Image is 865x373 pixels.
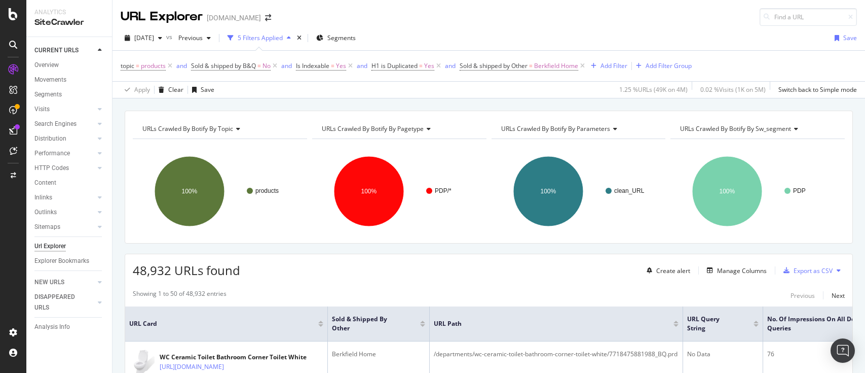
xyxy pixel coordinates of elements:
text: products [255,187,279,194]
div: 1.25 % URLs ( 49K on 4M ) [619,85,688,94]
h4: URLs Crawled By Botify By topic [140,121,298,137]
span: = [257,61,261,70]
text: PDP/* [435,187,452,194]
div: Visits [34,104,50,115]
a: Content [34,178,105,188]
div: Sitemaps [34,222,60,232]
div: Berkfield Home [332,350,425,359]
span: Sold & shipped by Other [460,61,528,70]
h4: URLs Crawled By Botify By sw_segment [678,121,836,137]
div: Movements [34,75,66,85]
a: Outlinks [34,207,95,218]
span: URL Card [129,319,316,328]
button: Add Filter [587,60,627,72]
button: Save [831,30,857,46]
a: Sitemaps [34,222,95,232]
div: CURRENT URLS [34,45,79,56]
span: Yes [336,59,346,73]
div: Switch back to Simple mode [778,85,857,94]
button: Next [832,289,845,301]
button: and [357,61,367,71]
div: Search Engines [34,119,77,129]
div: Overview [34,60,59,71]
div: /departments/wc-ceramic-toilet-bathroom-corner-toilet-white/7718475881988_BQ.prd [434,350,679,359]
span: URLs Crawled By Botify By topic [142,124,233,133]
span: Berkfield Home [534,59,578,73]
span: URLs Crawled By Botify By sw_segment [680,124,791,133]
a: NEW URLS [34,277,95,288]
div: HTTP Codes [34,163,69,174]
span: = [136,61,139,70]
div: times [295,33,304,43]
text: 100% [720,188,735,195]
span: H1 is Duplicated [371,61,418,70]
span: URL Path [434,319,658,328]
span: URLs Crawled By Botify By parameters [501,124,610,133]
div: Clear [168,85,183,94]
a: Url Explorer [34,241,105,252]
button: Manage Columns [703,264,767,277]
div: WC Ceramic Toilet Bathroom Corner Toilet White [160,353,307,362]
span: Segments [327,33,356,42]
div: Analytics [34,8,104,17]
div: Create alert [656,266,690,275]
button: 5 Filters Applied [223,30,295,46]
span: Is Indexable [296,61,329,70]
text: PDP [793,187,806,194]
div: Segments [34,89,62,100]
span: URLs Crawled By Botify By pagetype [322,124,424,133]
button: Add Filter Group [632,60,692,72]
span: = [419,61,423,70]
div: arrow-right-arrow-left [265,14,271,21]
h4: URLs Crawled By Botify By pagetype [320,121,477,137]
div: Inlinks [34,192,52,203]
div: Url Explorer [34,241,66,252]
svg: A chart. [312,147,484,235]
span: Sold & shipped by Other [332,315,405,333]
span: products [141,59,166,73]
div: Content [34,178,56,188]
svg: A chart. [133,147,305,235]
button: Clear [155,82,183,98]
input: Find a URL [760,8,857,26]
button: Previous [174,30,215,46]
a: Inlinks [34,192,95,203]
div: Open Intercom Messenger [831,338,855,363]
a: Performance [34,148,95,159]
a: CURRENT URLS [34,45,95,56]
div: SiteCrawler [34,17,104,28]
button: and [176,61,187,71]
span: Yes [424,59,434,73]
div: Export as CSV [794,266,833,275]
div: Distribution [34,133,66,144]
div: Analysis Info [34,322,70,332]
span: 48,932 URLs found [133,262,240,279]
h4: URLs Crawled By Botify By parameters [499,121,657,137]
span: = [331,61,334,70]
div: 0.02 % Visits ( 1K on 5M ) [700,85,766,94]
div: Previous [791,291,815,300]
span: URL Query String [687,315,738,333]
div: and [445,61,456,70]
a: HTTP Codes [34,163,95,174]
span: topic [121,61,134,70]
span: Previous [174,33,203,42]
text: clean_URL [614,187,645,194]
a: [URL][DOMAIN_NAME] [160,362,224,372]
a: DISAPPEARED URLS [34,292,95,313]
a: Search Engines [34,119,95,129]
button: and [281,61,292,71]
button: Export as CSV [779,262,833,279]
div: NEW URLS [34,277,64,288]
a: Explorer Bookmarks [34,256,105,266]
span: = [529,61,533,70]
button: Previous [791,289,815,301]
div: Manage Columns [717,266,767,275]
div: Explorer Bookmarks [34,256,89,266]
button: [DATE] [121,30,166,46]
